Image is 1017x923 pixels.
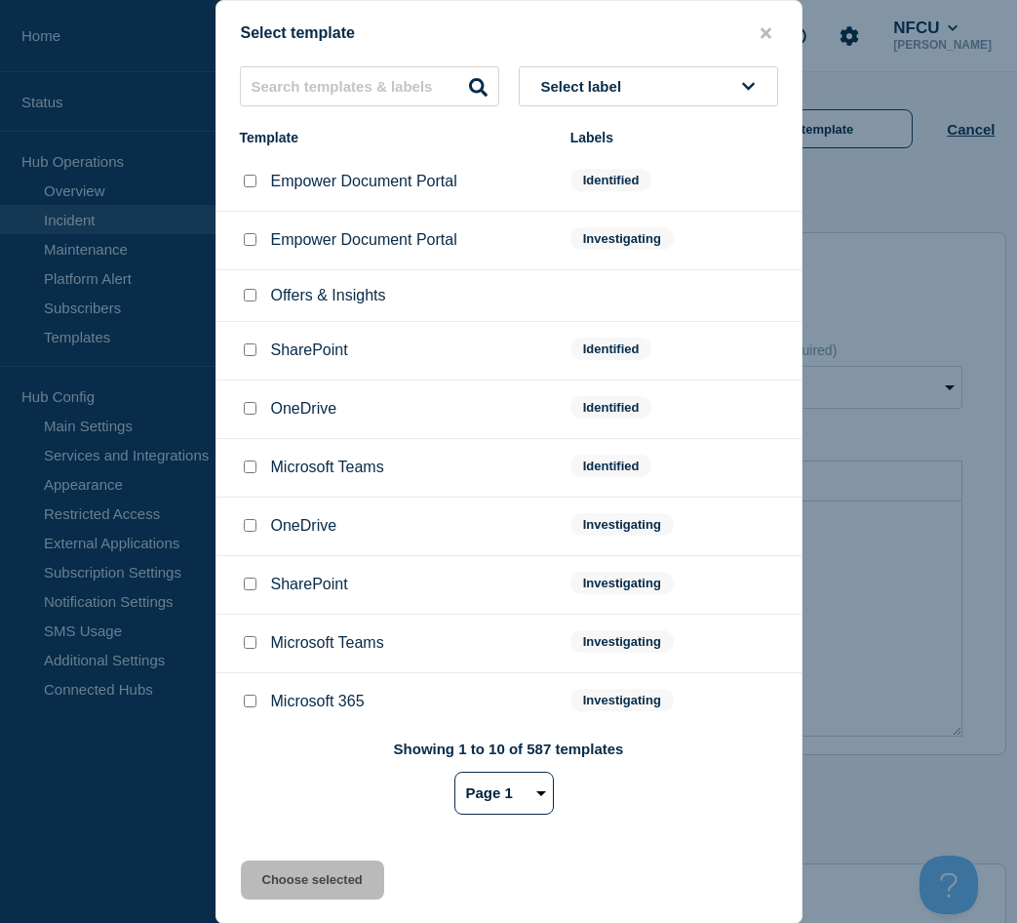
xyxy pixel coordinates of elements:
[570,513,674,536] span: Investigating
[244,519,256,532] input: OneDrive checkbox
[271,231,457,249] p: Empower Document Portal
[244,578,256,590] input: SharePoint checkbox
[271,517,337,535] p: OneDrive
[570,130,778,145] div: Labels
[244,343,256,356] input: SharePoint checkbox
[570,455,652,477] span: Identified
[570,630,674,653] span: Investigating
[271,400,337,418] p: OneDrive
[271,634,384,652] p: Microsoft Teams
[244,695,256,707] input: Microsoft 365 checkbox
[244,461,256,473] input: Microsoft Teams checkbox
[271,287,386,304] p: Offers & Insights
[394,741,624,757] p: Showing 1 to 10 of 587 templates
[271,341,348,359] p: SharePoint
[570,338,652,360] span: Identified
[271,693,365,710] p: Microsoft 365
[271,576,348,593] p: SharePoint
[216,24,802,43] div: Select template
[570,396,652,419] span: Identified
[244,233,256,246] input: Empower Document Portal checkbox
[570,572,674,594] span: Investigating
[541,78,630,95] span: Select label
[244,402,256,415] input: OneDrive checkbox
[570,689,674,711] span: Investigating
[271,459,384,476] p: Microsoft Teams
[240,66,499,106] input: Search templates & labels
[244,636,256,649] input: Microsoft Teams checkbox
[244,175,256,187] input: Empower Document Portal checkbox
[244,289,256,301] input: Offers & Insights checkbox
[570,169,652,191] span: Identified
[755,24,777,43] button: close button
[240,130,551,145] div: Template
[271,173,457,190] p: Empower Document Portal
[570,227,674,250] span: Investigating
[519,66,778,106] button: Select label
[241,861,384,900] button: Choose selected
